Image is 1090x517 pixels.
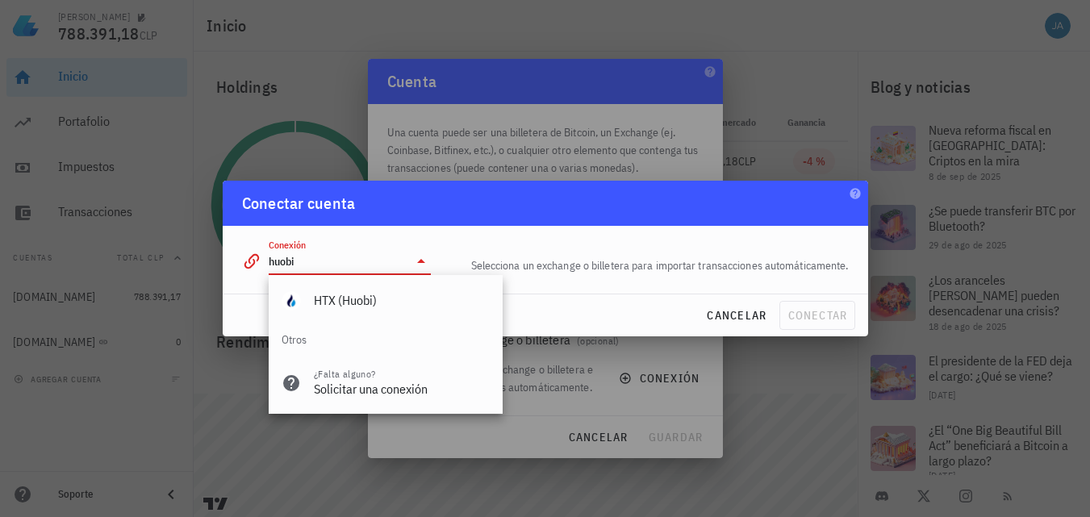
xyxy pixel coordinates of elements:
input: Seleccionar una conexión [269,248,409,274]
div: ¿Falta alguno? [314,369,490,380]
label: Conexión [269,239,306,251]
div: Otros [269,320,503,359]
div: Solicitar una conexión [314,381,490,397]
div: Conectar cuenta [242,190,356,216]
button: cancelar [700,301,773,330]
span: cancelar [706,308,766,323]
div: HTX (Huobi) [314,293,490,308]
div: Selecciona un exchange o billetera para importar transacciones automáticamente. [441,247,858,284]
